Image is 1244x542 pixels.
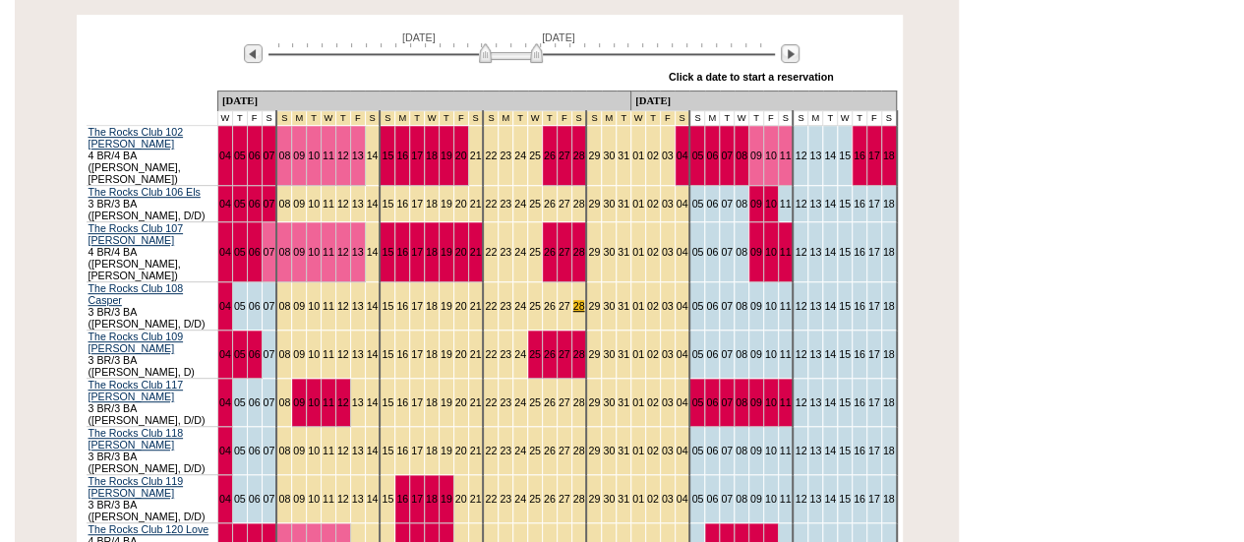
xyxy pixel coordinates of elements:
[706,300,718,312] a: 06
[662,246,674,258] a: 03
[647,150,659,161] a: 02
[455,246,467,258] a: 20
[500,150,511,161] a: 23
[765,150,777,161] a: 10
[573,396,585,408] a: 28
[396,198,408,210] a: 16
[618,246,629,258] a: 31
[854,198,865,210] a: 16
[249,396,261,408] a: 06
[89,126,184,150] a: The Rocks Club 102 [PERSON_NAME]
[382,246,393,258] a: 15
[89,427,184,451] a: The Rocks Club 118 [PERSON_NAME]
[485,150,497,161] a: 22
[514,246,526,258] a: 24
[323,246,334,258] a: 11
[706,246,718,258] a: 06
[500,198,511,210] a: 23
[868,246,880,258] a: 17
[824,198,836,210] a: 14
[883,396,895,408] a: 18
[426,300,438,312] a: 18
[367,300,379,312] a: 14
[706,198,718,210] a: 06
[293,445,305,456] a: 09
[544,150,556,161] a: 26
[514,198,526,210] a: 24
[868,348,880,360] a: 17
[824,348,836,360] a: 14
[249,445,261,456] a: 06
[529,150,541,161] a: 25
[780,150,792,161] a: 11
[382,198,393,210] a: 15
[839,348,851,360] a: 15
[632,150,644,161] a: 01
[618,198,629,210] a: 31
[323,150,334,161] a: 11
[809,246,821,258] a: 13
[367,445,379,456] a: 14
[706,348,718,360] a: 06
[736,198,747,210] a: 08
[426,246,438,258] a: 18
[352,396,364,408] a: 13
[264,198,275,210] a: 07
[89,282,184,306] a: The Rocks Club 108 Casper
[382,300,393,312] a: 15
[500,300,511,312] a: 23
[396,246,408,258] a: 16
[529,348,541,360] a: 25
[573,150,585,161] a: 28
[588,396,600,408] a: 29
[485,348,497,360] a: 22
[382,348,393,360] a: 15
[839,396,851,408] a: 15
[249,150,261,161] a: 06
[603,246,615,258] a: 30
[337,348,349,360] a: 12
[514,300,526,312] a: 24
[367,396,379,408] a: 14
[544,396,556,408] a: 26
[264,348,275,360] a: 07
[839,150,851,161] a: 15
[588,300,600,312] a: 29
[883,246,895,258] a: 18
[677,348,688,360] a: 04
[573,348,585,360] a: 28
[573,246,585,258] a: 28
[308,300,320,312] a: 10
[795,198,806,210] a: 12
[647,300,659,312] a: 02
[750,150,762,161] a: 09
[559,198,570,210] a: 27
[337,198,349,210] a: 12
[691,198,703,210] a: 05
[426,150,438,161] a: 18
[677,198,688,210] a: 04
[544,348,556,360] a: 26
[89,331,184,354] a: The Rocks Club 109 [PERSON_NAME]
[603,300,615,312] a: 30
[736,396,747,408] a: 08
[367,348,379,360] a: 14
[662,396,674,408] a: 03
[677,396,688,408] a: 04
[264,150,275,161] a: 07
[780,246,792,258] a: 11
[470,396,482,408] a: 21
[544,300,556,312] a: 26
[765,348,777,360] a: 10
[854,150,865,161] a: 16
[441,246,452,258] a: 19
[691,300,703,312] a: 05
[721,198,733,210] a: 07
[765,198,777,210] a: 10
[485,300,497,312] a: 22
[485,246,497,258] a: 22
[308,150,320,161] a: 10
[721,348,733,360] a: 07
[426,396,438,408] a: 18
[382,396,393,408] a: 15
